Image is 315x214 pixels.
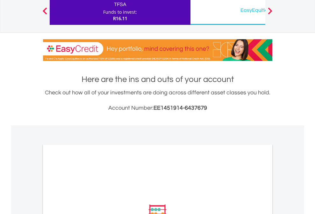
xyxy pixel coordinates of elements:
[154,105,207,111] span: EE1451914-6437679
[43,74,272,85] h1: Here are the ins and outs of your account
[43,104,272,113] h3: Account Number:
[264,11,276,17] button: Next
[113,15,127,21] span: R16.11
[43,39,272,61] img: EasyCredit Promotion Banner
[43,88,272,113] div: Check out how all of your investments are doing across different asset classes you hold.
[39,11,51,17] button: Previous
[103,9,137,15] div: Funds to invest:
